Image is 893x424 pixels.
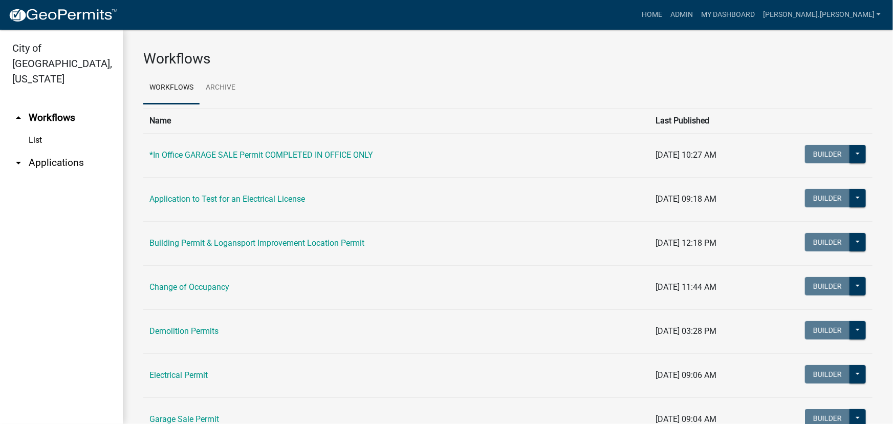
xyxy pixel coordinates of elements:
[200,72,242,104] a: Archive
[697,5,759,25] a: My Dashboard
[805,365,850,384] button: Builder
[805,233,850,251] button: Builder
[656,370,716,380] span: [DATE] 09:06 AM
[656,282,716,292] span: [DATE] 11:44 AM
[656,414,716,424] span: [DATE] 09:04 AM
[805,277,850,295] button: Builder
[656,194,716,204] span: [DATE] 09:18 AM
[656,150,716,160] span: [DATE] 10:27 AM
[149,150,373,160] a: *In Office GARAGE SALE Permit COMPLETED IN OFFICE ONLY
[149,282,229,292] a: Change of Occupancy
[649,108,760,133] th: Last Published
[143,72,200,104] a: Workflows
[805,189,850,207] button: Builder
[149,370,208,380] a: Electrical Permit
[656,238,716,248] span: [DATE] 12:18 PM
[805,321,850,340] button: Builder
[143,108,649,133] th: Name
[666,5,697,25] a: Admin
[149,414,219,424] a: Garage Sale Permit
[805,145,850,163] button: Builder
[638,5,666,25] a: Home
[143,50,873,68] h3: Workflows
[759,5,885,25] a: [PERSON_NAME].[PERSON_NAME]
[149,238,364,248] a: Building Permit & Logansport Improvement Location Permit
[149,326,219,336] a: Demolition Permits
[149,194,305,204] a: Application to Test for an Electrical License
[12,112,25,124] i: arrow_drop_up
[656,326,716,336] span: [DATE] 03:28 PM
[12,157,25,169] i: arrow_drop_down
